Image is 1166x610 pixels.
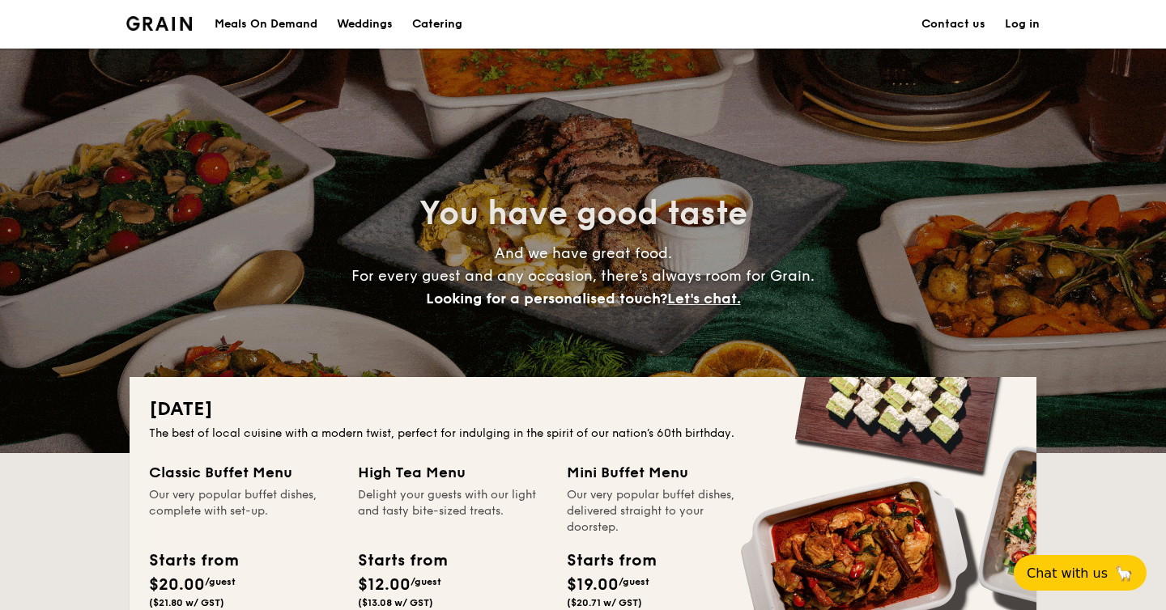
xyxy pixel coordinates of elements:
span: /guest [205,576,236,587]
span: You have good taste [419,194,747,233]
h2: [DATE] [149,396,1017,422]
span: $19.00 [567,575,619,595]
div: Classic Buffet Menu [149,461,338,484]
a: Logotype [126,16,192,31]
span: ($20.71 w/ GST) [567,597,642,608]
span: Looking for a personalised touch? [426,290,667,307]
div: Delight your guests with our light and tasty bite-sized treats. [358,487,547,536]
span: ($21.80 w/ GST) [149,597,224,608]
div: Mini Buffet Menu [567,461,756,484]
span: And we have great food. For every guest and any occasion, there’s always room for Grain. [351,244,815,307]
div: Our very popular buffet dishes, complete with set-up. [149,487,338,536]
span: 🦙 [1114,564,1134,582]
div: Starts from [149,549,237,573]
img: Grain [126,16,192,31]
span: /guest [411,576,441,587]
span: Chat with us [1027,566,1108,581]
div: The best of local cuisine with a modern twist, perfect for indulging in the spirit of our nation’... [149,426,1017,442]
span: ($13.08 w/ GST) [358,597,433,608]
div: High Tea Menu [358,461,547,484]
span: $12.00 [358,575,411,595]
span: /guest [619,576,649,587]
div: Starts from [567,549,655,573]
span: Let's chat. [667,290,741,307]
button: Chat with us🦙 [1014,555,1147,591]
div: Starts from [358,549,446,573]
div: Our very popular buffet dishes, delivered straight to your doorstep. [567,487,756,536]
span: $20.00 [149,575,205,595]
